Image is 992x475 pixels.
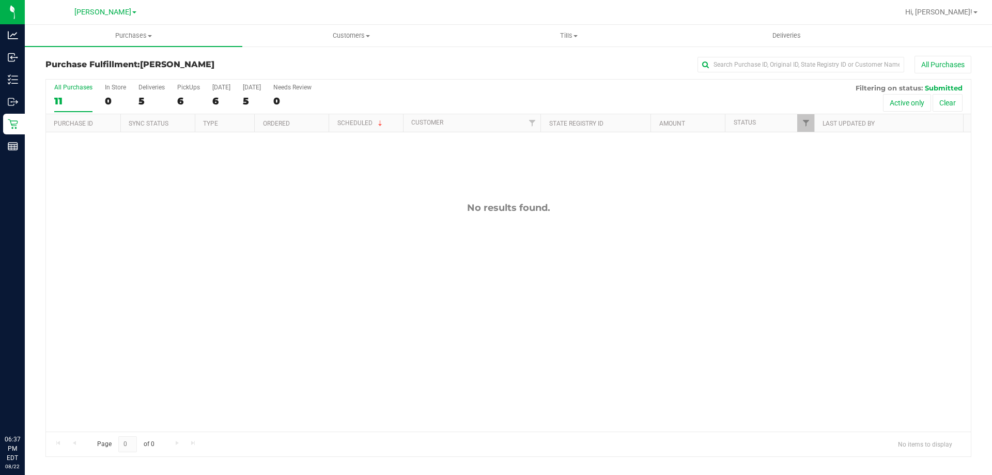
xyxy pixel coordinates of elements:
a: Filter [523,114,540,132]
inline-svg: Inventory [8,74,18,85]
inline-svg: Analytics [8,30,18,40]
button: Clear [933,94,963,112]
a: Deliveries [678,25,895,47]
p: 08/22 [5,463,20,470]
span: [PERSON_NAME] [140,59,214,69]
a: Scheduled [337,119,384,127]
div: All Purchases [54,84,92,91]
inline-svg: Retail [8,119,18,129]
a: Last Updated By [823,120,875,127]
div: Deliveries [138,84,165,91]
a: Customer [411,119,443,126]
div: 0 [273,95,312,107]
span: No items to display [890,436,960,452]
span: Hi, [PERSON_NAME]! [905,8,972,16]
div: Needs Review [273,84,312,91]
a: Customers [242,25,460,47]
a: State Registry ID [549,120,603,127]
div: 0 [105,95,126,107]
inline-svg: Inbound [8,52,18,63]
a: Purchase ID [54,120,93,127]
button: All Purchases [915,56,971,73]
div: 5 [138,95,165,107]
button: Active only [883,94,931,112]
span: Purchases [25,31,242,40]
span: Customers [243,31,459,40]
inline-svg: Outbound [8,97,18,107]
div: 11 [54,95,92,107]
div: 6 [177,95,200,107]
span: Tills [460,31,677,40]
a: Amount [659,120,685,127]
span: Page of 0 [88,436,163,452]
input: Search Purchase ID, Original ID, State Registry ID or Customer Name... [698,57,904,72]
div: [DATE] [243,84,261,91]
span: Filtering on status: [856,84,923,92]
div: In Store [105,84,126,91]
a: Sync Status [129,120,168,127]
span: Deliveries [758,31,815,40]
a: Status [734,119,756,126]
a: Filter [797,114,814,132]
a: Purchases [25,25,242,47]
a: Type [203,120,218,127]
a: Tills [460,25,677,47]
div: 5 [243,95,261,107]
p: 06:37 PM EDT [5,435,20,463]
a: Ordered [263,120,290,127]
span: [PERSON_NAME] [74,8,131,17]
h3: Purchase Fulfillment: [45,60,354,69]
inline-svg: Reports [8,141,18,151]
span: Submitted [925,84,963,92]
div: No results found. [46,202,971,213]
div: [DATE] [212,84,230,91]
div: PickUps [177,84,200,91]
div: 6 [212,95,230,107]
iframe: Resource center [10,392,41,423]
